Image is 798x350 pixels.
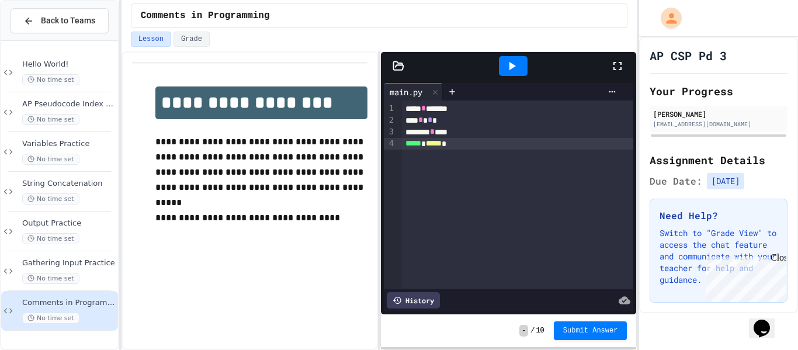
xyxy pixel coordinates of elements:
span: No time set [22,313,79,324]
button: Grade [174,32,210,47]
span: Comments in Programming [22,298,116,308]
span: Submit Answer [563,326,618,335]
span: No time set [22,114,79,125]
span: AP Pseudocode Index Card Assignment [22,99,116,109]
span: No time set [22,193,79,205]
div: 1 [384,103,395,115]
span: No time set [22,233,79,244]
span: - [519,325,528,337]
span: / [530,326,535,335]
span: No time set [22,154,79,165]
span: Due Date: [650,174,702,188]
button: Submit Answer [554,321,627,340]
div: main.py [384,86,428,98]
span: No time set [22,74,79,85]
div: [EMAIL_ADDRESS][DOMAIN_NAME] [653,120,784,129]
span: Hello World! [22,60,116,70]
div: 2 [384,115,395,126]
h2: Your Progress [650,83,787,99]
div: My Account [648,5,685,32]
span: Gathering Input Practice [22,258,116,268]
button: Back to Teams [11,8,109,33]
span: Back to Teams [41,15,95,27]
div: History [387,292,440,309]
div: main.py [384,83,443,101]
h3: Need Help? [660,209,778,223]
span: Variables Practice [22,139,116,149]
span: Output Practice [22,219,116,228]
p: Switch to "Grade View" to access the chat feature and communicate with your teacher for help and ... [660,227,778,286]
h2: Assignment Details [650,152,787,168]
h1: AP CSP Pd 3 [650,47,727,64]
div: 3 [384,126,395,138]
span: Comments in Programming [141,9,270,23]
button: Lesson [131,32,171,47]
div: Chat with us now!Close [5,5,81,74]
div: 4 [384,138,395,150]
div: [PERSON_NAME] [653,109,784,119]
span: [DATE] [707,173,744,189]
iframe: chat widget [749,303,786,338]
span: String Concatenation [22,179,116,189]
iframe: chat widget [701,252,786,302]
span: 10 [536,326,544,335]
span: No time set [22,273,79,284]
